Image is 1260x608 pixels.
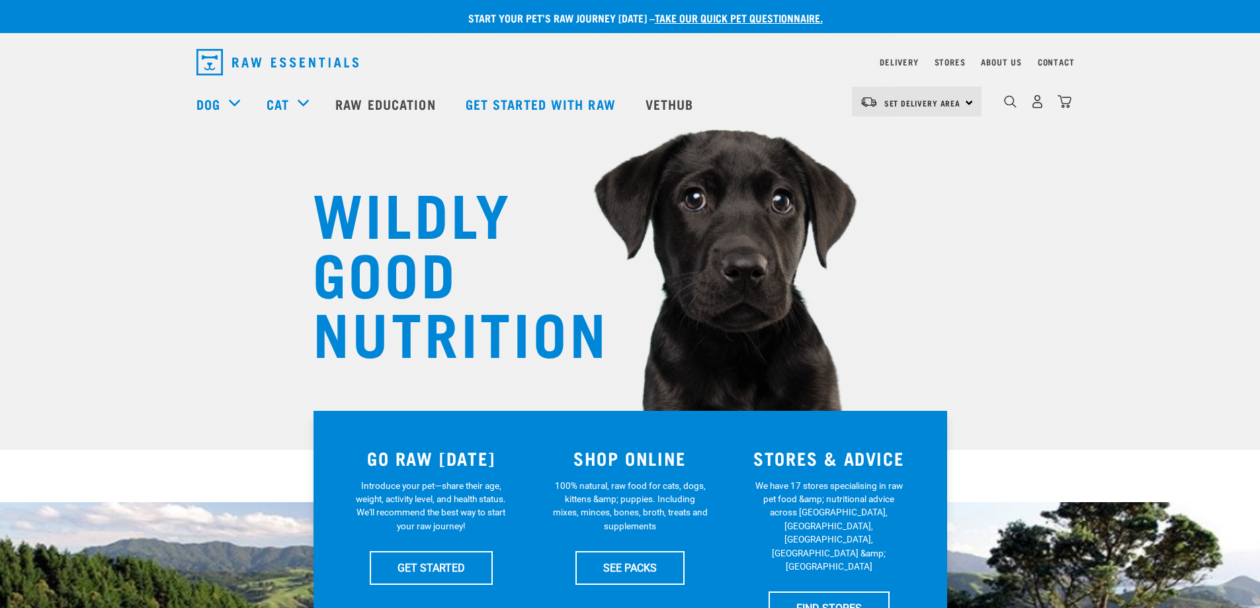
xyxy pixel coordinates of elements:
[655,15,823,21] a: take our quick pet questionnaire.
[1038,60,1075,64] a: Contact
[880,60,918,64] a: Delivery
[353,479,509,533] p: Introduce your pet—share their age, weight, activity level, and health status. We'll recommend th...
[452,77,632,130] a: Get started with Raw
[751,479,907,574] p: We have 17 stores specialising in raw pet food &amp; nutritional advice across [GEOGRAPHIC_DATA],...
[196,49,358,75] img: Raw Essentials Logo
[552,479,708,533] p: 100% natural, raw food for cats, dogs, kittens &amp; puppies. Including mixes, minces, bones, bro...
[632,77,710,130] a: Vethub
[1030,95,1044,109] img: user.png
[935,60,966,64] a: Stores
[575,551,685,584] a: SEE PACKS
[1215,563,1247,595] iframe: Intercom live chat
[737,448,921,468] h3: STORES & ADVICE
[884,101,961,105] span: Set Delivery Area
[860,96,878,108] img: van-moving.png
[322,77,452,130] a: Raw Education
[981,60,1021,64] a: About Us
[267,94,289,114] a: Cat
[186,44,1075,81] nav: dropdown navigation
[313,182,577,361] h1: WILDLY GOOD NUTRITION
[340,448,523,468] h3: GO RAW [DATE]
[370,551,493,584] a: GET STARTED
[1004,95,1017,108] img: home-icon-1@2x.png
[538,448,722,468] h3: SHOP ONLINE
[196,94,220,114] a: Dog
[1058,95,1071,109] img: home-icon@2x.png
